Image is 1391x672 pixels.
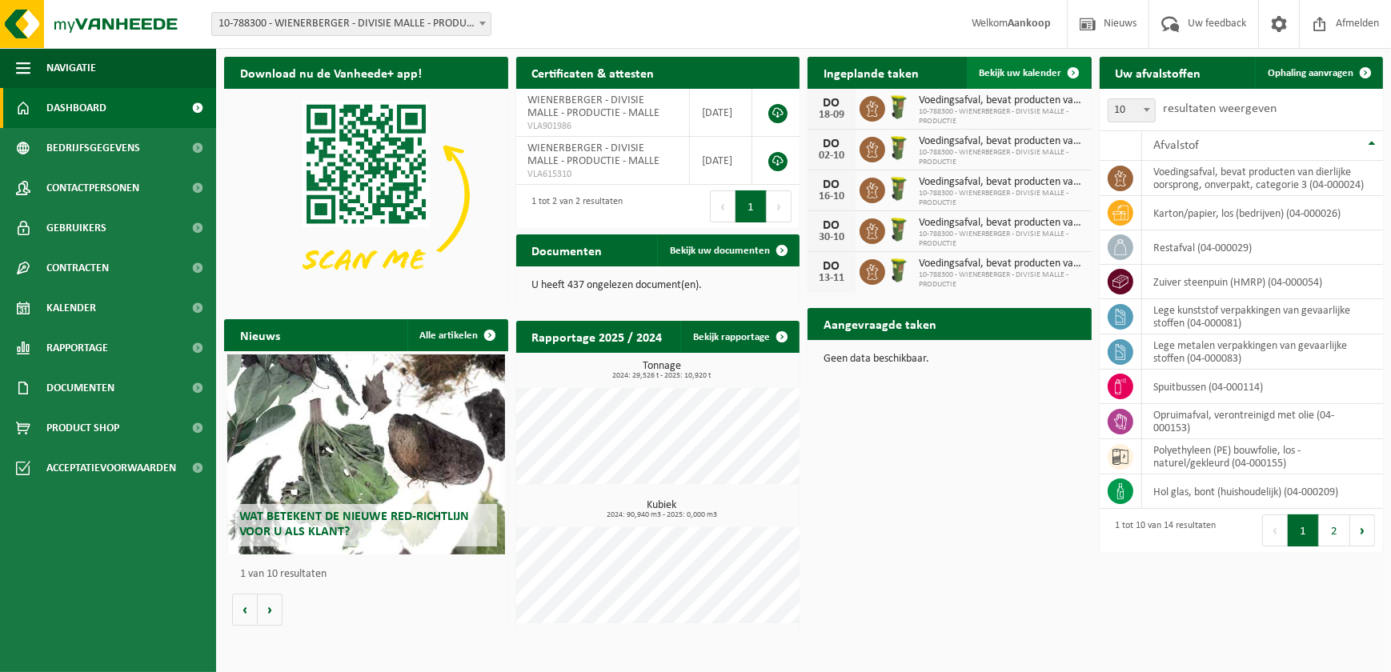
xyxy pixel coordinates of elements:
[1142,370,1384,404] td: spuitbussen (04-000114)
[1142,404,1384,439] td: opruimafval, verontreinigd met olie (04-000153)
[1154,139,1200,152] span: Afvalstof
[816,232,848,243] div: 30-10
[46,248,109,288] span: Contracten
[1108,99,1155,122] span: 10
[528,120,678,133] span: VLA901986
[816,97,848,110] div: DO
[816,138,848,150] div: DO
[1108,98,1156,122] span: 10
[919,107,1084,126] span: 10-788300 - WIENERBERGER - DIVISIE MALLE - PRODUCTIE
[1142,161,1384,196] td: voedingsafval, bevat producten van dierlijke oorsprong, onverpakt, categorie 3 (04-000024)
[46,208,106,248] span: Gebruikers
[885,216,912,243] img: WB-0060-HPE-GN-50
[224,89,508,302] img: Download de VHEPlus App
[46,288,96,328] span: Kalender
[919,148,1084,167] span: 10-788300 - WIENERBERGER - DIVISIE MALLE - PRODUCTIE
[1288,514,1319,546] button: 1
[524,372,800,380] span: 2024: 29,526 t - 2025: 10,920 t
[767,190,792,222] button: Next
[885,175,912,202] img: WB-0060-HPE-GN-50
[1142,439,1384,474] td: polyethyleen (PE) bouwfolie, los - naturel/gekleurd (04-000155)
[1142,230,1384,265] td: restafval (04-000029)
[808,57,935,88] h2: Ingeplande taken
[919,176,1084,189] span: Voedingsafval, bevat producten van dierlijke oorsprong, onverpakt, categorie 3
[46,328,108,368] span: Rapportage
[816,273,848,284] div: 13-11
[680,321,798,353] a: Bekijk rapportage
[816,191,848,202] div: 16-10
[46,48,96,88] span: Navigatie
[919,217,1084,230] span: Voedingsafval, bevat producten van dierlijke oorsprong, onverpakt, categorie 3
[516,234,619,266] h2: Documenten
[224,319,296,350] h2: Nieuws
[524,361,800,380] h3: Tonnage
[690,137,752,185] td: [DATE]
[885,134,912,162] img: WB-0060-HPE-GN-50
[736,190,767,222] button: 1
[46,408,119,448] span: Product Shop
[46,448,176,488] span: Acceptatievoorwaarden
[885,94,912,121] img: WB-0060-HPE-GN-50
[1268,68,1353,78] span: Ophaling aanvragen
[524,511,800,519] span: 2024: 90,940 m3 - 2025: 0,000 m3
[528,142,660,167] span: WIENERBERGER - DIVISIE MALLE - PRODUCTIE - MALLE
[657,234,798,266] a: Bekijk uw documenten
[919,189,1084,208] span: 10-788300 - WIENERBERGER - DIVISIE MALLE - PRODUCTIE
[808,308,952,339] h2: Aangevraagde taken
[239,510,470,538] span: Wat betekent de nieuwe RED-richtlijn voor u als klant?
[816,260,848,273] div: DO
[528,94,660,119] span: WIENERBERGER - DIVISIE MALLE - PRODUCTIE - MALLE
[816,178,848,191] div: DO
[1319,514,1350,546] button: 2
[885,257,912,284] img: WB-0060-HPE-GN-50
[980,68,1062,78] span: Bekijk uw kalender
[46,368,114,408] span: Documenten
[1142,299,1384,334] td: lege kunststof verpakkingen van gevaarlijke stoffen (04-000081)
[919,135,1084,148] span: Voedingsafval, bevat producten van dierlijke oorsprong, onverpakt, categorie 3
[524,189,623,224] div: 1 tot 2 van 2 resultaten
[516,57,671,88] h2: Certificaten & attesten
[710,190,736,222] button: Previous
[516,321,679,352] h2: Rapportage 2025 / 2024
[919,258,1084,270] span: Voedingsafval, bevat producten van dierlijke oorsprong, onverpakt, categorie 3
[670,246,770,256] span: Bekijk uw documenten
[46,128,140,168] span: Bedrijfsgegevens
[1262,514,1288,546] button: Previous
[1350,514,1375,546] button: Next
[1100,57,1217,88] h2: Uw afvalstoffen
[407,319,507,351] a: Alle artikelen
[46,168,139,208] span: Contactpersonen
[258,594,283,626] button: Volgende
[816,150,848,162] div: 02-10
[212,13,491,35] span: 10-788300 - WIENERBERGER - DIVISIE MALLE - PRODUCTIE - MALLE
[919,230,1084,249] span: 10-788300 - WIENERBERGER - DIVISIE MALLE - PRODUCTIE
[816,110,848,121] div: 18-09
[919,270,1084,290] span: 10-788300 - WIENERBERGER - DIVISIE MALLE - PRODUCTIE
[528,168,678,181] span: VLA615310
[1142,334,1384,370] td: lege metalen verpakkingen van gevaarlijke stoffen (04-000083)
[211,12,491,36] span: 10-788300 - WIENERBERGER - DIVISIE MALLE - PRODUCTIE - MALLE
[1008,18,1051,30] strong: Aankoop
[224,57,438,88] h2: Download nu de Vanheede+ app!
[532,280,784,291] p: U heeft 437 ongelezen document(en).
[240,569,500,580] p: 1 van 10 resultaten
[1142,474,1384,509] td: hol glas, bont (huishoudelijk) (04-000209)
[232,594,258,626] button: Vorige
[1164,102,1277,115] label: resultaten weergeven
[824,354,1076,365] p: Geen data beschikbaar.
[967,57,1090,89] a: Bekijk uw kalender
[690,89,752,137] td: [DATE]
[1255,57,1381,89] a: Ophaling aanvragen
[1108,513,1217,548] div: 1 tot 10 van 14 resultaten
[1142,265,1384,299] td: zuiver steenpuin (HMRP) (04-000054)
[46,88,106,128] span: Dashboard
[1142,196,1384,230] td: karton/papier, los (bedrijven) (04-000026)
[524,500,800,519] h3: Kubiek
[227,354,505,554] a: Wat betekent de nieuwe RED-richtlijn voor u als klant?
[919,94,1084,107] span: Voedingsafval, bevat producten van dierlijke oorsprong, onverpakt, categorie 3
[816,219,848,232] div: DO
